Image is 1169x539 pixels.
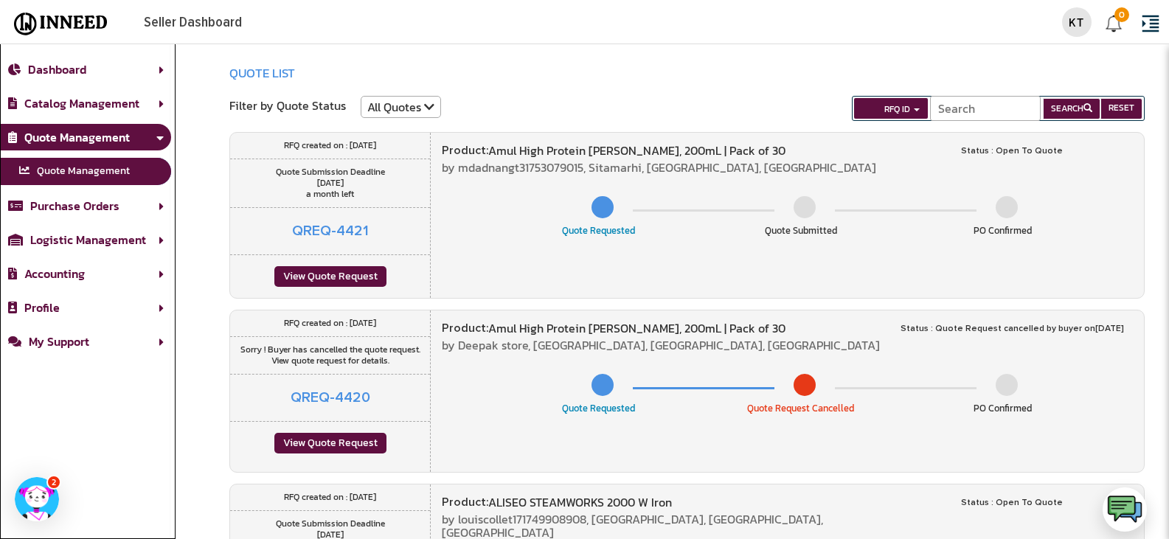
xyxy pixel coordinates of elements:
img: Inneed-Seller-Logo.svg [7,11,114,37]
a: Catalog Management [8,94,139,112]
img: Sales Manager bot icon [15,477,59,521]
div: Quote Requested [498,226,700,237]
div: View Quote Request [274,266,386,287]
div: Amul High Protein [PERSON_NAME], 200mL | Pack of 30 [442,321,891,335]
div: RFQ created on : [DATE] [230,484,431,511]
span: mdadnangt31753079015, [458,159,586,176]
span: Deepak store, [458,336,530,354]
span: [GEOGRAPHIC_DATA], [533,336,648,354]
div: PO Confirmed [902,403,1104,414]
span: [GEOGRAPHIC_DATA], [709,510,823,528]
div: Quote Requested [498,403,700,414]
a: Accounting [8,265,85,282]
div: RFQ created on : [DATE] [230,133,431,159]
a: Logistic Management [8,231,146,248]
div: PO Confirmed [902,226,1104,237]
span: [GEOGRAPHIC_DATA] [768,336,880,354]
span: All Quotes [367,98,421,116]
div: [DATE] [237,178,423,189]
div: QREQ-4421 [230,208,431,255]
a: Quote Management [1,158,171,185]
div: ALISEO STEAMWORKS 2000 W Iron [442,495,891,509]
span: 2 [52,476,56,489]
div: Filter by Quote Status [229,96,346,116]
a: Profile [8,299,60,316]
span: by [442,159,455,176]
div: Agent is now online [46,475,61,490]
span: [GEOGRAPHIC_DATA], [647,159,761,176]
div: Product : [442,495,488,509]
div: Product : [442,321,488,335]
div: Quote Submission Deadline [237,167,423,178]
span: louiscollet171749908908, [458,510,589,528]
img: Support Tickets [1103,13,1125,35]
a: Dashboard [8,60,86,78]
span: [GEOGRAPHIC_DATA] [764,159,876,176]
div: Status : Quote Request cancelled by buyer on [891,321,1133,336]
div: Quote Request Cancelled [700,403,902,414]
div: Sorry ! Buyer has cancelled the quote request. View quote request for details. [237,344,423,366]
a: My Support [8,333,89,350]
i: format_indent_increase [1139,7,1162,41]
div: View Quote Request [274,433,386,453]
img: logo.png [1106,491,1143,528]
div: Status : Open To Quote [891,495,1133,510]
div: Quote Submission Deadline [237,518,423,529]
div: 0 [1114,7,1129,22]
button: SEARCH [1043,98,1100,119]
div: QUOTE LIST [229,66,295,81]
button: RFQ ID [854,98,928,119]
div: RFQ created on : [DATE] [230,310,431,337]
span: [DATE] [1095,324,1124,333]
div: Product : [442,144,488,157]
div: KT [1062,7,1092,37]
div: Quote Submitted [700,226,902,237]
span: Sitamarhi, [589,159,644,176]
span: by [442,510,455,528]
a: Purchase Orders [8,197,119,215]
input: Search [930,96,1041,121]
span: [GEOGRAPHIC_DATA], [592,510,706,528]
div: a month left [237,189,423,200]
span: RFQ ID [884,102,910,116]
div: Amul High Protein [PERSON_NAME], 200mL | Pack of 30 [442,144,891,157]
div: QREQ-4420 [230,375,431,422]
button: Sales Manager How can I help you today? button [15,477,59,521]
span: [GEOGRAPHIC_DATA], [651,336,765,354]
span: by [442,336,455,354]
button: RESET [1100,98,1142,119]
div: Status : Open To Quote [891,144,1133,159]
a: Quote Management [8,128,130,146]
